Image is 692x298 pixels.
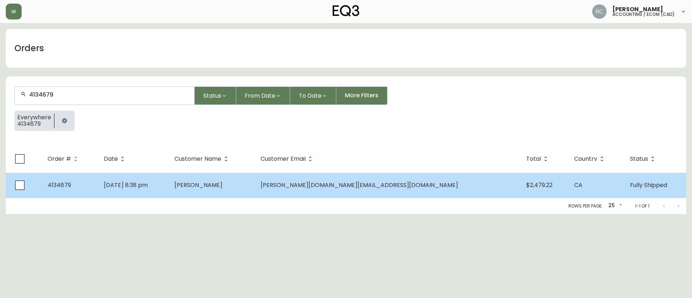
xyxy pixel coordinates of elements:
[174,157,221,161] span: Customer Name
[568,203,603,209] p: Rows per page:
[236,86,290,105] button: From Date
[203,91,221,100] span: Status
[104,157,118,161] span: Date
[174,181,222,189] span: [PERSON_NAME]
[574,156,607,162] span: Country
[174,156,231,162] span: Customer Name
[630,181,667,189] span: Fully Shipped
[104,156,127,162] span: Date
[104,181,148,189] span: [DATE] 8:38 pm
[14,42,44,54] h1: Orders
[195,86,236,105] button: Status
[605,200,624,212] div: 25
[29,91,188,98] input: Search
[333,5,359,17] img: logo
[48,157,71,161] span: Order #
[526,157,541,161] span: Total
[336,86,387,105] button: More Filters
[261,181,458,189] span: [PERSON_NAME][DOMAIN_NAME][EMAIL_ADDRESS][DOMAIN_NAME]
[17,114,51,121] span: Everywhere
[526,156,550,162] span: Total
[592,4,607,19] img: f4ba4e02bd060be8f1386e3ca455bd0e
[612,6,663,12] span: [PERSON_NAME]
[48,181,71,189] span: 4134679
[630,157,648,161] span: Status
[17,121,51,127] span: 4134679
[574,157,597,161] span: Country
[245,91,275,100] span: From Date
[261,157,306,161] span: Customer Email
[612,12,675,17] h5: accounting / ecom (cad)
[345,92,378,99] span: More Filters
[48,156,80,162] span: Order #
[299,91,321,100] span: To Date
[574,181,582,189] span: CA
[290,86,336,105] button: To Date
[526,181,553,189] span: $2,479.22
[630,156,657,162] span: Status
[261,156,315,162] span: Customer Email
[635,203,649,209] p: 1-1 of 1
